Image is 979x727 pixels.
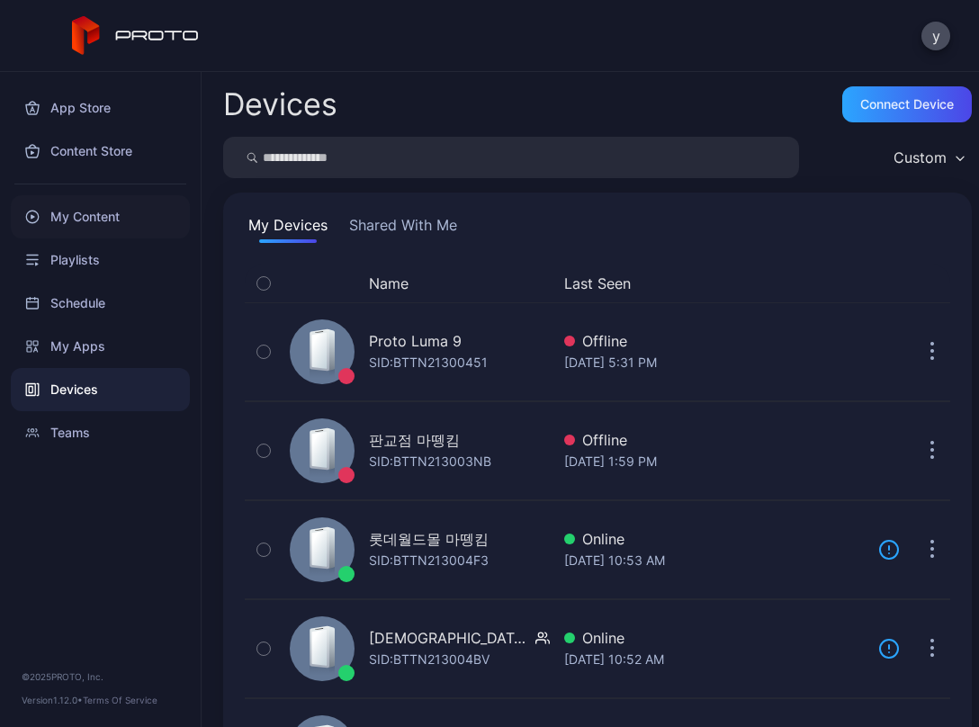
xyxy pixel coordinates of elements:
[369,330,462,352] div: Proto Luma 9
[11,86,190,130] a: App Store
[842,86,972,122] button: Connect device
[369,352,488,373] div: SID: BTTN21300451
[245,214,331,243] button: My Devices
[564,550,864,571] div: [DATE] 10:53 AM
[11,368,190,411] a: Devices
[564,352,864,373] div: [DATE] 5:31 PM
[11,325,190,368] a: My Apps
[369,627,528,649] div: [DEMOGRAPHIC_DATA] 마뗑킴 1번장비
[564,273,857,294] button: Last Seen
[369,649,489,670] div: SID: BTTN213004BV
[11,411,190,454] a: Teams
[369,273,409,294] button: Name
[346,214,461,243] button: Shared With Me
[11,130,190,173] a: Content Store
[11,282,190,325] a: Schedule
[369,429,460,451] div: 판교점 마뗑킴
[83,695,157,705] a: Terms Of Service
[564,528,864,550] div: Online
[860,97,954,112] div: Connect device
[564,627,864,649] div: Online
[921,22,950,50] button: y
[223,88,337,121] h2: Devices
[564,451,864,472] div: [DATE] 1:59 PM
[369,550,489,571] div: SID: BTTN213004F3
[22,669,179,684] div: © 2025 PROTO, Inc.
[11,238,190,282] a: Playlists
[369,451,491,472] div: SID: BTTN213003NB
[564,429,864,451] div: Offline
[894,148,947,166] div: Custom
[369,528,489,550] div: 롯데월드몰 마뗑킴
[564,330,864,352] div: Offline
[22,695,83,705] span: Version 1.12.0 •
[564,649,864,670] div: [DATE] 10:52 AM
[11,195,190,238] a: My Content
[885,137,972,178] button: Custom
[914,273,950,294] div: Options
[871,273,893,294] div: Update Device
